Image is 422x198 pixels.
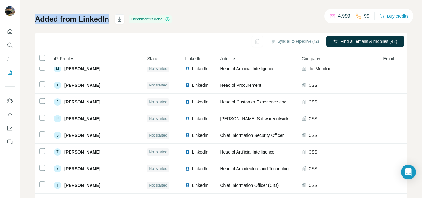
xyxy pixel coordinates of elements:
span: CSS [308,116,317,122]
span: [PERSON_NAME] [64,99,100,105]
span: Job title [220,56,235,61]
div: Enrichment is done [129,15,172,23]
img: LinkedIn logo [185,116,190,121]
span: Not started [149,99,167,105]
span: LinkedIn [192,149,208,155]
span: CSS [308,182,317,188]
span: [PERSON_NAME] [64,132,100,138]
div: Y [54,165,61,172]
h1: Added from LinkedIn [35,14,109,24]
span: Not started [149,133,167,138]
span: Not started [149,166,167,171]
span: 42 Profiles [54,56,74,61]
span: Head of Procurement [220,83,261,88]
span: Chief Information Officer (CIO) [220,183,279,188]
p: 99 [364,12,369,20]
button: Sync all to Pipedrive (42) [266,37,323,46]
span: CSS [308,82,317,88]
span: Head of Artificial Intelligence [220,66,274,71]
button: Search [5,40,15,51]
span: [PERSON_NAME] [64,116,100,122]
div: J [54,98,61,106]
span: [PERSON_NAME] [64,182,100,188]
span: Not started [149,82,167,88]
div: Open Intercom Messenger [401,165,416,179]
span: Head of Architecture and Technology Management [220,166,317,171]
span: Head of Artificial Intelligence [220,150,274,154]
span: [PERSON_NAME] [64,149,100,155]
img: LinkedIn logo [185,99,190,104]
img: LinkedIn logo [185,83,190,88]
img: LinkedIn logo [185,66,190,71]
span: CSS [308,99,317,105]
span: LinkedIn [192,99,208,105]
span: CSS [308,132,317,138]
span: Not started [149,149,167,155]
span: [PERSON_NAME] Softwareentwicklung, Mitglied der Direktion [220,116,340,121]
button: Enrich CSV [5,53,15,64]
span: CSS [308,149,317,155]
span: [PERSON_NAME] [64,166,100,172]
span: Company [302,56,320,61]
span: [PERSON_NAME] [64,82,100,88]
button: Buy credits [380,12,408,20]
div: K [54,82,61,89]
span: LinkedIn [192,82,208,88]
span: Status [147,56,159,61]
button: Feedback [5,136,15,147]
span: LinkedIn [192,166,208,172]
p: 4,999 [338,12,350,20]
button: Use Surfe API [5,109,15,120]
div: P [54,115,61,122]
span: Chief Information Security Officer [220,133,284,138]
span: LinkedIn [192,132,208,138]
img: Avatar [5,6,15,16]
div: T [54,148,61,156]
span: LinkedIn [192,116,208,122]
span: Email [383,56,394,61]
div: S [54,132,61,139]
span: Not started [149,116,167,121]
span: LinkedIn [192,182,208,188]
span: Not started [149,183,167,188]
img: LinkedIn logo [185,150,190,154]
div: T [54,182,61,189]
button: Find all emails & mobiles (42) [326,36,404,47]
img: LinkedIn logo [185,183,190,188]
button: Quick start [5,26,15,37]
img: LinkedIn logo [185,166,190,171]
div: M [54,65,61,72]
span: die Mobiliar [308,65,331,72]
span: Find all emails & mobiles (42) [340,38,397,44]
button: Use Surfe on LinkedIn [5,95,15,107]
span: LinkedIn [192,65,208,72]
span: LinkedIn [185,56,201,61]
span: Head of Customer Experience and Market Research [220,99,320,104]
img: LinkedIn logo [185,133,190,138]
span: CSS [308,166,317,172]
span: [PERSON_NAME] [64,65,100,72]
button: Dashboard [5,123,15,134]
button: My lists [5,67,15,78]
span: Not started [149,66,167,71]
